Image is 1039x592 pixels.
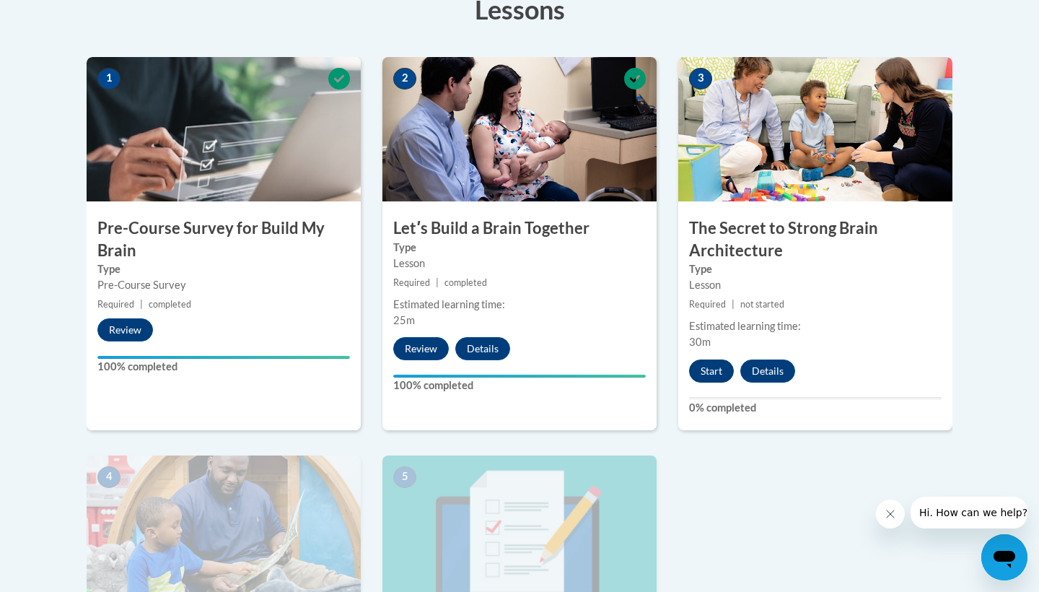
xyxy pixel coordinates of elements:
div: Your progress [97,356,350,359]
span: 5 [393,466,416,488]
div: Pre-Course Survey [97,277,350,293]
label: 100% completed [97,359,350,375]
iframe: Message from company [911,497,1027,528]
label: Type [393,240,646,256]
iframe: Close message [876,500,905,528]
span: not started [740,299,784,310]
label: 0% completed [689,400,942,416]
h3: Letʹs Build a Brain Together [382,217,657,240]
button: Details [740,360,795,383]
button: Details [455,337,510,360]
img: Course Image [382,57,657,201]
span: | [436,277,439,288]
label: 100% completed [393,378,646,393]
label: Type [689,261,942,277]
button: Start [689,360,734,383]
div: Lesson [393,256,646,271]
button: Review [97,318,153,341]
h3: Pre-Course Survey for Build My Brain [87,217,361,262]
span: 25m [393,314,415,326]
span: 1 [97,68,120,90]
div: Your progress [393,375,646,378]
span: completed [149,299,191,310]
h3: The Secret to Strong Brain Architecture [678,217,952,262]
div: Estimated learning time: [689,318,942,334]
img: Course Image [87,57,361,201]
img: Course Image [678,57,952,201]
span: | [140,299,143,310]
iframe: Button to launch messaging window [981,534,1027,580]
label: Type [97,261,350,277]
span: Required [97,299,134,310]
span: completed [444,277,487,288]
button: Review [393,337,449,360]
span: 30m [689,336,711,348]
span: Required [393,277,430,288]
div: Estimated learning time: [393,297,646,313]
span: 2 [393,68,416,90]
span: 3 [689,68,712,90]
span: Required [689,299,726,310]
div: Lesson [689,277,942,293]
span: 4 [97,466,120,488]
span: | [732,299,735,310]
